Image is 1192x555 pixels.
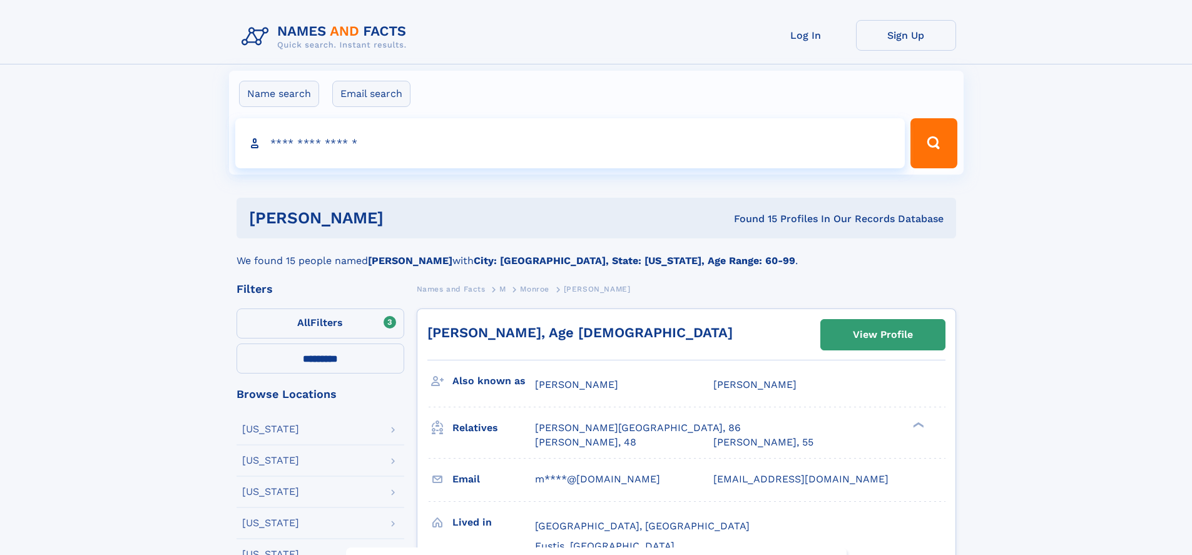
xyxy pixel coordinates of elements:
[249,210,559,226] h1: [PERSON_NAME]
[235,118,905,168] input: search input
[368,255,452,267] b: [PERSON_NAME]
[237,20,417,54] img: Logo Names and Facts
[853,320,913,349] div: View Profile
[427,325,733,340] a: [PERSON_NAME], Age [DEMOGRAPHIC_DATA]
[910,118,957,168] button: Search Button
[237,283,404,295] div: Filters
[237,389,404,400] div: Browse Locations
[559,212,944,226] div: Found 15 Profiles In Our Records Database
[713,473,889,485] span: [EMAIL_ADDRESS][DOMAIN_NAME]
[242,487,299,497] div: [US_STATE]
[520,285,549,293] span: Monroe
[564,285,631,293] span: [PERSON_NAME]
[520,281,549,297] a: Monroe
[297,317,310,328] span: All
[452,469,535,490] h3: Email
[242,456,299,466] div: [US_STATE]
[535,421,741,435] a: [PERSON_NAME][GEOGRAPHIC_DATA], 86
[535,540,675,552] span: Eustis, [GEOGRAPHIC_DATA]
[535,435,636,449] a: [PERSON_NAME], 48
[535,520,750,532] span: [GEOGRAPHIC_DATA], [GEOGRAPHIC_DATA]
[242,424,299,434] div: [US_STATE]
[237,238,956,268] div: We found 15 people named with .
[499,281,506,297] a: M
[713,435,813,449] a: [PERSON_NAME], 55
[332,81,410,107] label: Email search
[713,379,797,390] span: [PERSON_NAME]
[452,512,535,533] h3: Lived in
[499,285,506,293] span: M
[910,421,925,429] div: ❯
[452,417,535,439] h3: Relatives
[237,308,404,339] label: Filters
[474,255,795,267] b: City: [GEOGRAPHIC_DATA], State: [US_STATE], Age Range: 60-99
[756,20,856,51] a: Log In
[239,81,319,107] label: Name search
[821,320,945,350] a: View Profile
[417,281,486,297] a: Names and Facts
[242,518,299,528] div: [US_STATE]
[535,379,618,390] span: [PERSON_NAME]
[856,20,956,51] a: Sign Up
[452,370,535,392] h3: Also known as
